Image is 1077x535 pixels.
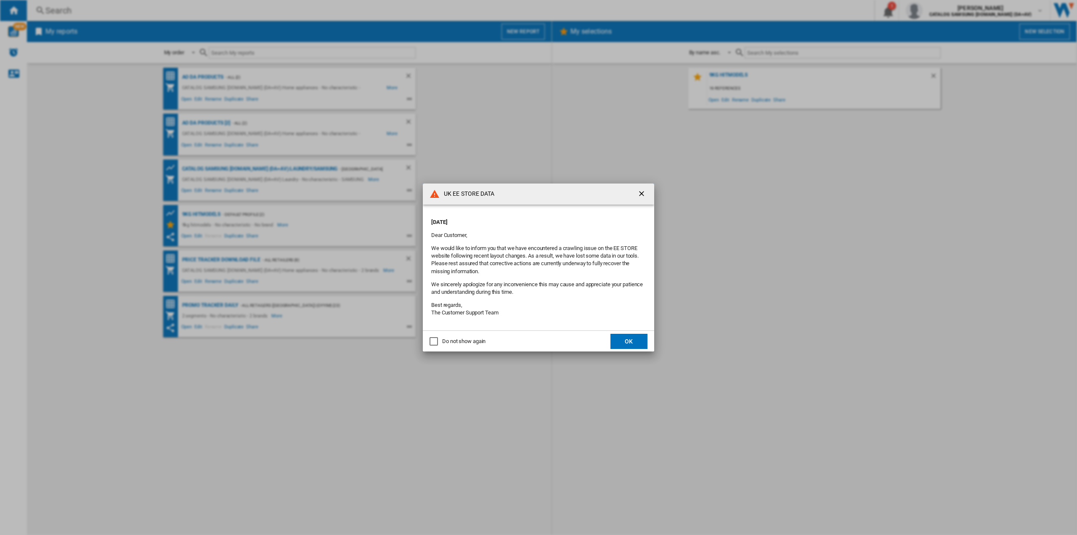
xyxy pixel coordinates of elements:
[634,186,651,202] button: getI18NText('BUTTONS.CLOSE_DIALOG')
[431,219,447,225] strong: [DATE]
[430,338,485,346] md-checkbox: Do not show again
[431,232,646,239] p: Dear Customer,
[442,338,485,345] div: Do not show again
[431,281,646,296] p: We sincerely apologize for any inconvenience this may cause and appreciate your patience and unde...
[610,334,647,349] button: OK
[431,245,646,275] p: We would like to inform you that we have encountered a crawling issue on the EE STORE website fol...
[431,301,646,317] p: Best regards, The Customer Support Team
[440,190,495,198] h4: UK EE STORE DATA
[637,189,647,200] ng-md-icon: getI18NText('BUTTONS.CLOSE_DIALOG')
